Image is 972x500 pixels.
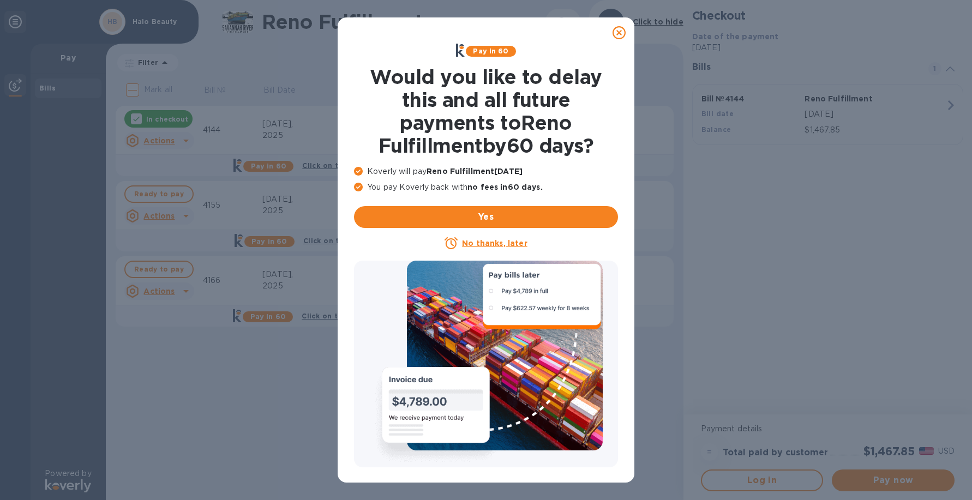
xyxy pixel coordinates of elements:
[354,206,618,228] button: Yes
[354,182,618,193] p: You pay Koverly back with
[354,166,618,177] p: Koverly will pay
[427,167,523,176] b: Reno Fulfillment [DATE]
[462,239,527,248] u: No thanks, later
[354,65,618,157] h1: Would you like to delay this and all future payments to Reno Fulfillment by 60 days ?
[467,183,542,191] b: no fees in 60 days .
[473,47,508,55] b: Pay in 60
[363,210,609,224] span: Yes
